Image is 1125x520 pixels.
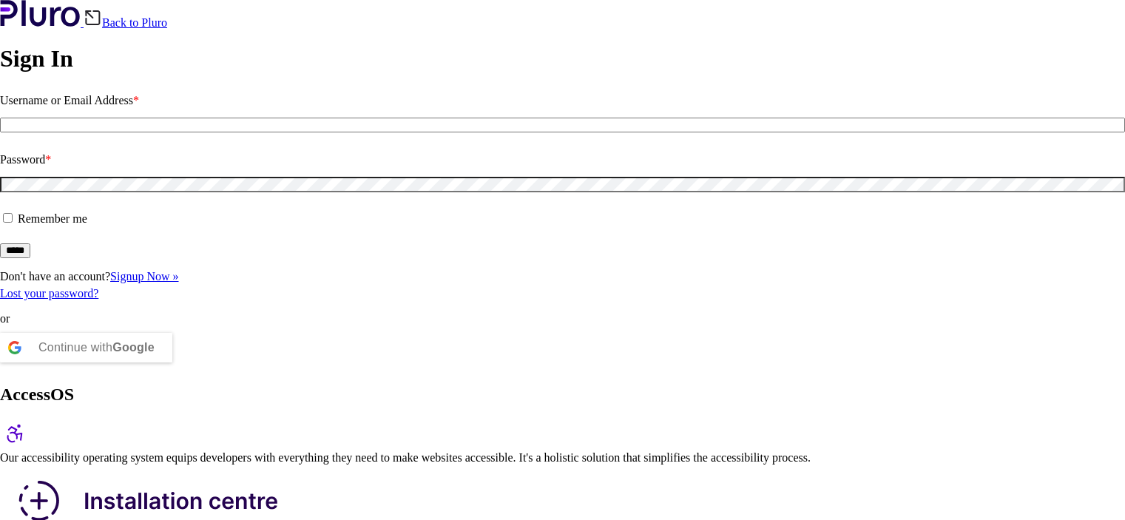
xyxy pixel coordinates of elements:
img: Back icon [84,9,102,27]
a: Back to Pluro [84,16,167,29]
div: Continue with [38,333,155,362]
input: Remember me [3,213,13,223]
a: Signup Now » [110,270,178,283]
b: Google [112,341,155,354]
